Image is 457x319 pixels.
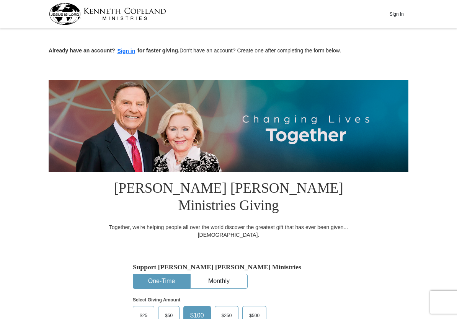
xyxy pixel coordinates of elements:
p: Don't have an account? Create one after completing the form below. [49,47,408,55]
button: Sign In [385,8,408,20]
button: Sign in [115,47,138,55]
strong: Select Giving Amount [133,297,180,303]
button: One-Time [133,274,190,288]
strong: Already have an account? for faster giving. [49,47,180,54]
button: Monthly [191,274,247,288]
h5: Support [PERSON_NAME] [PERSON_NAME] Ministries [133,263,324,271]
img: kcm-header-logo.svg [49,3,166,25]
h1: [PERSON_NAME] [PERSON_NAME] Ministries Giving [104,172,353,223]
div: Together, we're helping people all over the world discover the greatest gift that has ever been g... [104,223,353,239]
